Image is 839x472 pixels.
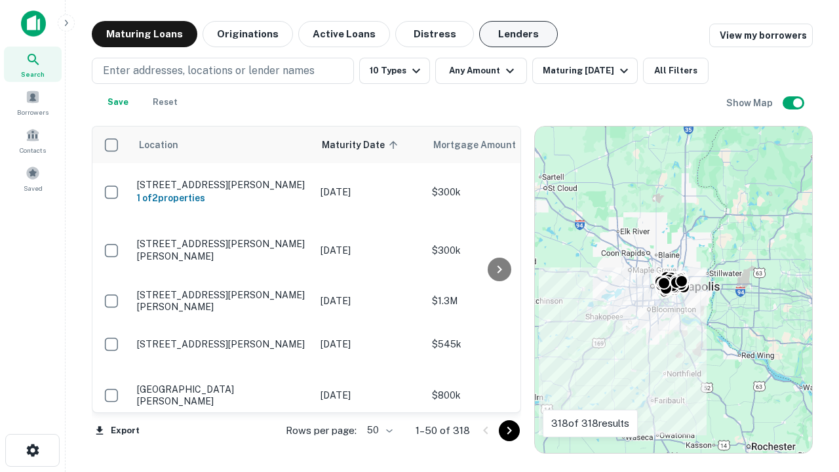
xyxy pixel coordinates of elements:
a: Borrowers [4,85,62,120]
a: View my borrowers [709,24,813,47]
p: 318 of 318 results [551,416,629,431]
p: $800k [432,388,563,403]
th: Maturity Date [314,127,425,163]
p: [STREET_ADDRESS][PERSON_NAME][PERSON_NAME] [137,238,307,262]
div: Maturing [DATE] [543,63,632,79]
span: Mortgage Amount [433,137,533,153]
iframe: Chat Widget [773,367,839,430]
button: All Filters [643,58,709,84]
a: Contacts [4,123,62,158]
button: Reset [144,89,186,115]
img: capitalize-icon.png [21,10,46,37]
button: Export [92,421,143,441]
span: Contacts [20,145,46,155]
button: Lenders [479,21,558,47]
span: Search [21,69,45,79]
button: Maturing Loans [92,21,197,47]
p: [DATE] [321,388,419,403]
p: [GEOGRAPHIC_DATA][PERSON_NAME] [137,383,307,407]
a: Saved [4,161,62,196]
p: Enter addresses, locations or lender names [103,63,315,79]
button: Maturing [DATE] [532,58,638,84]
p: [DATE] [321,243,419,258]
p: 1–50 of 318 [416,423,470,439]
button: Any Amount [435,58,527,84]
button: Originations [203,21,293,47]
button: Enter addresses, locations or lender names [92,58,354,84]
p: [STREET_ADDRESS][PERSON_NAME] [137,179,307,191]
p: $300k [432,243,563,258]
th: Location [130,127,314,163]
p: [DATE] [321,337,419,351]
button: Go to next page [499,420,520,441]
p: [DATE] [321,294,419,308]
span: Location [138,137,178,153]
span: Maturity Date [322,137,402,153]
div: 0 0 [535,127,812,453]
p: $300k [432,185,563,199]
span: Borrowers [17,107,49,117]
p: [DATE] [321,185,419,199]
button: Save your search to get updates of matches that match your search criteria. [97,89,139,115]
p: $1.3M [432,294,563,308]
a: Search [4,47,62,82]
p: Rows per page: [286,423,357,439]
span: Saved [24,183,43,193]
h6: Show Map [726,96,775,110]
div: 50 [362,421,395,440]
h6: 1 of 2 properties [137,191,307,205]
button: 10 Types [359,58,430,84]
th: Mortgage Amount [425,127,570,163]
p: [STREET_ADDRESS][PERSON_NAME] [137,338,307,350]
button: Distress [395,21,474,47]
p: $545k [432,337,563,351]
button: Active Loans [298,21,390,47]
p: [STREET_ADDRESS][PERSON_NAME][PERSON_NAME] [137,289,307,313]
